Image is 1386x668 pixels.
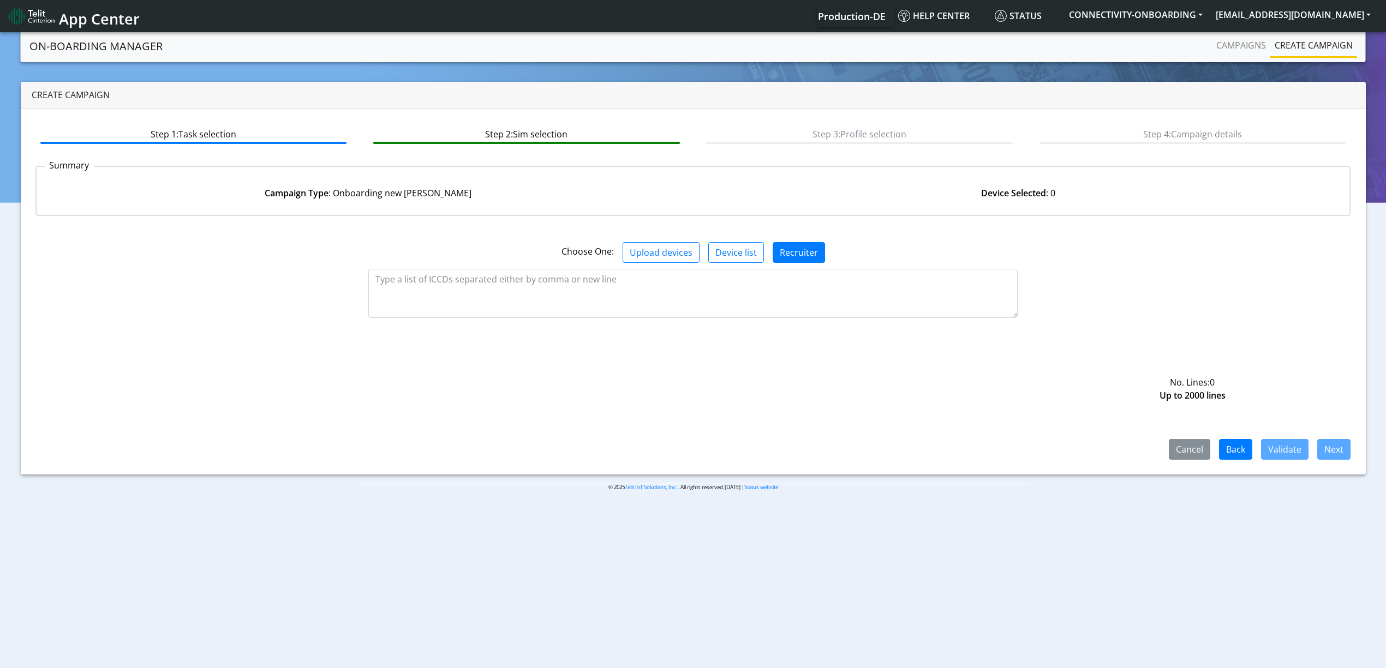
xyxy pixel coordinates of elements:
btn: Step 3: Profile selection [706,123,1012,144]
img: logo-telit-cinterion-gw-new.png [9,8,55,25]
btn: Step 4: Campaign details [1039,123,1346,144]
button: Validate [1261,439,1309,460]
button: CONNECTIVITY-ONBOARDING [1062,5,1209,25]
div: : 0 [693,186,1343,200]
button: Recruiter [773,242,825,263]
p: © 2025 . All rights reserved.[DATE] | [355,483,1031,491]
a: Status [990,5,1062,27]
a: On-Boarding Manager [29,35,163,57]
button: Device list [708,242,764,263]
button: Back [1219,439,1252,460]
div: Up to 2000 lines [1026,389,1359,402]
button: Next [1317,439,1351,460]
div: Create campaign [21,82,1366,109]
a: App Center [9,4,138,28]
img: knowledge.svg [898,10,910,22]
span: App Center [59,9,140,29]
button: Upload devices [623,242,700,263]
span: Status [995,10,1042,22]
button: [EMAIL_ADDRESS][DOMAIN_NAME] [1209,5,1377,25]
div: No. Lines: [1026,376,1359,389]
span: 0 [1210,376,1215,388]
a: Campaigns [1212,34,1270,56]
a: Your current platform instance [817,5,885,27]
strong: Device Selected [981,187,1046,199]
btn: Step 1: Task selection [40,123,346,144]
span: Choose One: [561,245,614,257]
div: : Onboarding new [PERSON_NAME] [43,186,693,200]
a: Help center [894,5,990,27]
span: Production-DE [818,10,886,23]
img: status.svg [995,10,1007,22]
a: Telit IoT Solutions, Inc. [625,484,678,491]
span: Help center [898,10,970,22]
button: Cancel [1169,439,1210,460]
btn: Step 2: Sim selection [373,123,679,144]
strong: Campaign Type [265,187,328,199]
p: Summary [45,159,94,172]
a: Create campaign [1270,34,1357,56]
a: Status website [744,484,778,491]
